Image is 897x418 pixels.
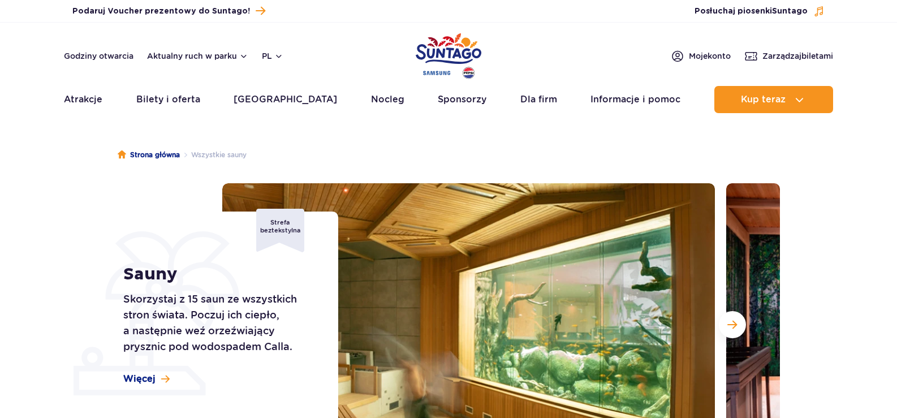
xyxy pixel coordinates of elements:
span: Zarządzaj biletami [762,50,833,62]
a: Dla firm [520,86,557,113]
span: Posłuchaj piosenki [695,6,808,17]
a: Nocleg [371,86,404,113]
span: Podaruj Voucher prezentowy do Suntago! [72,6,250,17]
span: Moje konto [689,50,731,62]
a: Mojekonto [671,49,731,63]
button: Następny slajd [719,311,746,338]
a: Zarządzajbiletami [744,49,833,63]
button: Kup teraz [714,86,833,113]
div: Strefa beztekstylna [256,209,304,252]
a: Strona główna [118,149,180,161]
a: Informacje i pomoc [590,86,680,113]
a: Park of Poland [416,28,481,80]
button: Posłuchaj piosenkiSuntago [695,6,825,17]
a: [GEOGRAPHIC_DATA] [234,86,337,113]
p: Skorzystaj z 15 saun ze wszystkich stron świata. Poczuj ich ciepło, a następnie weź orzeźwiający ... [123,291,313,355]
span: Więcej [123,373,156,385]
button: Aktualny ruch w parku [147,51,248,61]
h1: Sauny [123,264,313,285]
a: Podaruj Voucher prezentowy do Suntago! [72,3,265,19]
span: Kup teraz [741,94,786,105]
a: Bilety i oferta [136,86,200,113]
li: Wszystkie sauny [180,149,247,161]
a: Więcej [123,373,170,385]
button: pl [262,50,283,62]
a: Sponsorzy [438,86,486,113]
a: Atrakcje [64,86,102,113]
a: Godziny otwarcia [64,50,133,62]
span: Suntago [772,7,808,15]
